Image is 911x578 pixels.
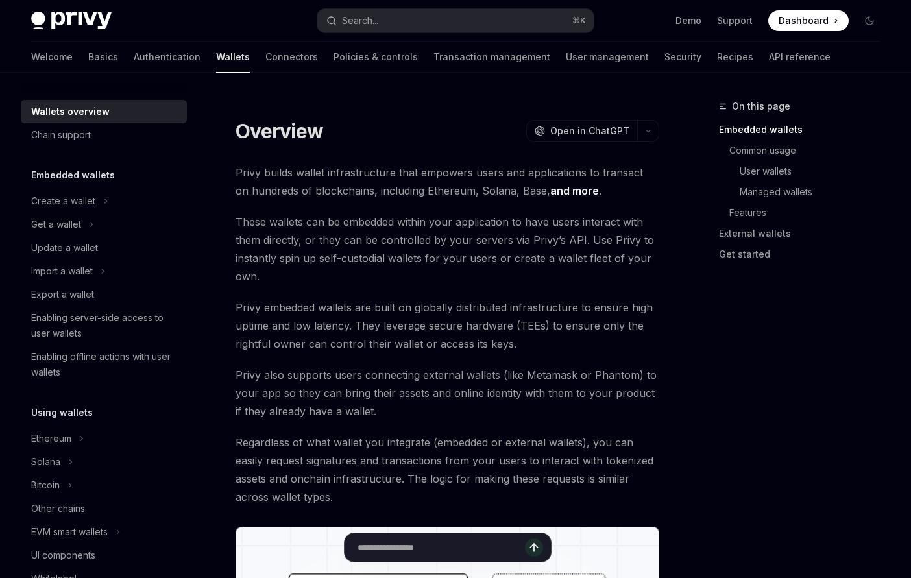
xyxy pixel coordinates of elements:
[236,213,659,285] span: These wallets can be embedded within your application to have users interact with them directly, ...
[21,236,187,259] a: Update a wallet
[236,298,659,353] span: Privy embedded wallets are built on globally distributed infrastructure to ensure high uptime and...
[719,244,890,265] a: Get started
[21,259,187,283] button: Toggle Import a wallet section
[31,263,93,279] div: Import a wallet
[31,454,60,470] div: Solana
[31,524,108,540] div: EVM smart wallets
[21,345,187,384] a: Enabling offline actions with user wallets
[21,123,187,147] a: Chain support
[31,104,110,119] div: Wallets overview
[342,13,378,29] div: Search...
[236,119,323,143] h1: Overview
[779,14,829,27] span: Dashboard
[31,477,60,493] div: Bitcoin
[719,182,890,202] a: Managed wallets
[31,217,81,232] div: Get a wallet
[31,501,85,516] div: Other chains
[236,433,659,506] span: Regardless of what wallet you integrate (embedded or external wallets), you can easily request si...
[134,42,200,73] a: Authentication
[31,127,91,143] div: Chain support
[31,349,179,380] div: Enabling offline actions with user wallets
[216,42,250,73] a: Wallets
[21,306,187,345] a: Enabling server-side access to user wallets
[31,431,71,446] div: Ethereum
[317,9,593,32] button: Open search
[31,310,179,341] div: Enabling server-side access to user wallets
[525,538,543,557] button: Send message
[358,533,525,562] input: Ask a question...
[21,497,187,520] a: Other chains
[719,202,890,223] a: Features
[732,99,790,114] span: On this page
[550,125,629,138] span: Open in ChatGPT
[719,119,890,140] a: Embedded wallets
[768,10,849,31] a: Dashboard
[769,42,831,73] a: API reference
[21,450,187,474] button: Toggle Solana section
[566,42,649,73] a: User management
[664,42,701,73] a: Security
[21,474,187,497] button: Toggle Bitcoin section
[21,100,187,123] a: Wallets overview
[21,520,187,544] button: Toggle EVM smart wallets section
[21,427,187,450] button: Toggle Ethereum section
[719,140,890,161] a: Common usage
[31,405,93,420] h5: Using wallets
[31,287,94,302] div: Export a wallet
[717,14,753,27] a: Support
[21,189,187,213] button: Toggle Create a wallet section
[31,240,98,256] div: Update a wallet
[31,193,95,209] div: Create a wallet
[859,10,880,31] button: Toggle dark mode
[21,283,187,306] a: Export a wallet
[719,161,890,182] a: User wallets
[719,223,890,244] a: External wallets
[88,42,118,73] a: Basics
[526,120,637,142] button: Open in ChatGPT
[31,167,115,183] h5: Embedded wallets
[31,548,95,563] div: UI components
[717,42,753,73] a: Recipes
[236,366,659,420] span: Privy also supports users connecting external wallets (like Metamask or Phantom) to your app so t...
[21,544,187,567] a: UI components
[675,14,701,27] a: Demo
[550,184,599,198] a: and more
[31,12,112,30] img: dark logo
[433,42,550,73] a: Transaction management
[572,16,586,26] span: ⌘ K
[265,42,318,73] a: Connectors
[21,213,187,236] button: Toggle Get a wallet section
[236,163,659,200] span: Privy builds wallet infrastructure that empowers users and applications to transact on hundreds o...
[31,42,73,73] a: Welcome
[334,42,418,73] a: Policies & controls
